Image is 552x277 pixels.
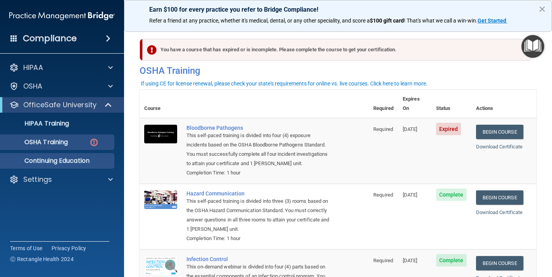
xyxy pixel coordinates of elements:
span: Required [373,258,393,263]
span: Complete [436,254,467,267]
a: Begin Course [476,256,523,270]
h4: OSHA Training [140,65,536,76]
span: Required [373,126,393,132]
p: Earn $100 for every practice you refer to Bridge Compliance! [149,6,527,13]
p: OfficeSafe University [23,100,97,110]
a: Get Started [478,17,507,24]
a: Privacy Policy [52,244,86,252]
a: Download Certificate [476,144,523,150]
h4: Compliance [23,33,77,44]
button: Close [538,3,546,15]
a: Bloodborne Pathogens [186,125,330,131]
button: Open Resource Center [521,35,544,58]
span: Expired [436,123,461,135]
a: OfficeSafe University [9,100,112,110]
a: HIPAA [9,63,113,72]
div: Completion Time: 1 hour [186,168,330,178]
div: If using CE for license renewal, please check your state's requirements for online vs. live cours... [141,81,428,86]
p: Continuing Education [5,157,111,165]
img: PMB logo [9,8,115,24]
span: [DATE] [403,192,417,198]
th: Actions [471,90,537,118]
p: OSHA Training [5,138,68,146]
a: Settings [9,175,113,184]
span: Refer a friend at any practice, whether it's medical, dental, or any other speciality, and score a [149,17,370,24]
p: HIPAA Training [5,120,69,127]
a: Begin Course [476,190,523,205]
span: [DATE] [403,126,417,132]
a: Infection Control [186,256,330,262]
div: You have a course that has expired or is incomplete. Please complete the course to get your certi... [143,39,532,61]
p: OSHA [23,82,43,91]
p: HIPAA [23,63,43,72]
span: Required [373,192,393,198]
div: This self-paced training is divided into four (4) exposure incidents based on the OSHA Bloodborne... [186,131,330,168]
a: Begin Course [476,125,523,139]
a: Hazard Communication [186,190,330,197]
div: This self-paced training is divided into three (3) rooms based on the OSHA Hazard Communication S... [186,197,330,234]
button: If using CE for license renewal, please check your state's requirements for online vs. live cours... [140,80,429,87]
th: Status [431,90,471,118]
div: Completion Time: 1 hour [186,234,330,243]
a: OSHA [9,82,113,91]
img: danger-circle.6113f641.png [89,138,99,147]
th: Course [140,90,182,118]
a: Terms of Use [10,244,42,252]
strong: Get Started [478,17,506,24]
span: ! That's what we call a win-win. [404,17,478,24]
span: Ⓒ Rectangle Health 2024 [10,255,74,263]
span: [DATE] [403,258,417,263]
p: Settings [23,175,52,184]
a: Download Certificate [476,209,523,215]
th: Expires On [398,90,431,118]
img: exclamation-circle-solid-danger.72ef9ffc.png [147,45,157,55]
th: Required [369,90,398,118]
span: Complete [436,188,467,201]
strong: $100 gift card [370,17,404,24]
